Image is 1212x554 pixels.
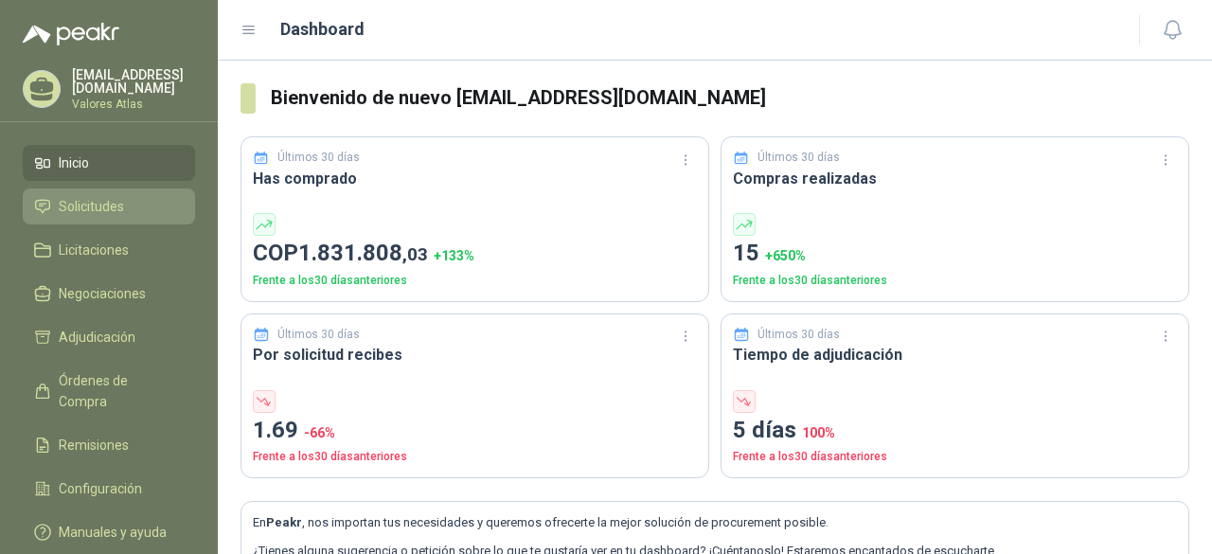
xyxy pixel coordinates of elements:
span: ,03 [402,243,428,265]
a: Solicitudes [23,188,195,224]
span: Órdenes de Compra [59,370,177,412]
b: Peakr [266,515,302,529]
a: Remisiones [23,427,195,463]
a: Adjudicación [23,319,195,355]
span: Solicitudes [59,196,124,217]
h3: Por solicitud recibes [253,343,697,366]
h1: Dashboard [280,16,365,43]
p: En , nos importan tus necesidades y queremos ofrecerte la mejor solución de procurement posible. [253,513,1177,532]
span: 100 % [802,425,835,440]
span: Remisiones [59,435,129,456]
p: Últimos 30 días [277,326,360,344]
p: Últimos 30 días [277,149,360,167]
p: 15 [733,236,1177,272]
span: Inicio [59,152,89,173]
span: 1.831.808 [298,240,428,266]
h3: Bienvenido de nuevo [EMAIL_ADDRESS][DOMAIN_NAME] [271,83,1190,113]
a: Configuración [23,471,195,507]
h3: Has comprado [253,167,697,190]
span: Licitaciones [59,240,129,260]
h3: Compras realizadas [733,167,1177,190]
a: Negociaciones [23,276,195,312]
img: Logo peakr [23,23,119,45]
span: + 650 % [765,248,806,263]
p: Valores Atlas [72,98,195,110]
p: Últimos 30 días [757,326,840,344]
p: 5 días [733,413,1177,449]
p: Frente a los 30 días anteriores [253,448,697,466]
h3: Tiempo de adjudicación [733,343,1177,366]
p: COP [253,236,697,272]
p: Frente a los 30 días anteriores [733,448,1177,466]
p: Últimos 30 días [757,149,840,167]
p: 1.69 [253,413,697,449]
p: Frente a los 30 días anteriores [733,272,1177,290]
p: [EMAIL_ADDRESS][DOMAIN_NAME] [72,68,195,95]
span: Negociaciones [59,283,146,304]
a: Manuales y ayuda [23,514,195,550]
a: Inicio [23,145,195,181]
p: Frente a los 30 días anteriores [253,272,697,290]
a: Órdenes de Compra [23,363,195,420]
span: -66 % [304,425,335,440]
span: Manuales y ayuda [59,522,167,543]
span: Configuración [59,478,142,499]
span: Adjudicación [59,327,135,348]
a: Licitaciones [23,232,195,268]
span: + 133 % [434,248,474,263]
